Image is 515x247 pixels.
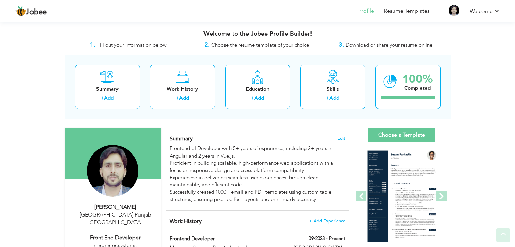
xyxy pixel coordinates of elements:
[70,211,161,227] div: [GEOGRAPHIC_DATA] Punjab [GEOGRAPHIC_DATA]
[101,95,104,102] label: +
[402,74,433,85] div: 100%
[358,7,374,15] a: Profile
[339,41,344,49] strong: 3.
[170,135,345,142] h4: Adding a summary is a quick and easy way to highlight your experience and interests.
[368,128,435,142] a: Choose a Template
[155,86,210,93] div: Work History
[204,41,210,49] strong: 2.
[26,8,47,16] span: Jobee
[384,7,430,15] a: Resume Templates
[326,95,329,102] label: +
[65,30,451,37] h3: Welcome to the Jobee Profile Builder!
[170,145,345,203] div: Frontend UI Developer with 5+ years of experience, including 2+ years in Angular and 2 years in V...
[329,95,339,101] a: Add
[15,6,26,17] img: jobee.io
[15,6,47,17] a: Jobee
[179,95,189,101] a: Add
[70,234,161,242] div: Front end Developer
[309,219,345,223] span: + Add Experience
[170,218,202,225] span: Work History
[176,95,179,102] label: +
[449,5,459,16] img: Profile Img
[337,136,345,141] span: Edit
[470,7,500,15] a: Welcome
[97,42,168,48] span: Fill out your information below.
[90,41,95,49] strong: 1.
[309,235,345,242] label: 09/2023 - Present
[80,86,134,93] div: Summary
[254,95,264,101] a: Add
[306,86,360,93] div: Skills
[70,203,161,211] div: [PERSON_NAME]
[104,95,114,101] a: Add
[231,86,285,93] div: Education
[251,95,254,102] label: +
[170,218,345,225] h4: This helps to show the companies you have worked for.
[87,145,138,197] img: Mazhar Siddque
[170,135,193,142] span: Summary
[211,42,311,48] span: Choose the resume template of your choice!
[402,85,433,92] div: Completed
[133,211,135,219] span: ,
[170,235,283,242] label: Frontend Developer
[346,42,434,48] span: Download or share your resume online.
